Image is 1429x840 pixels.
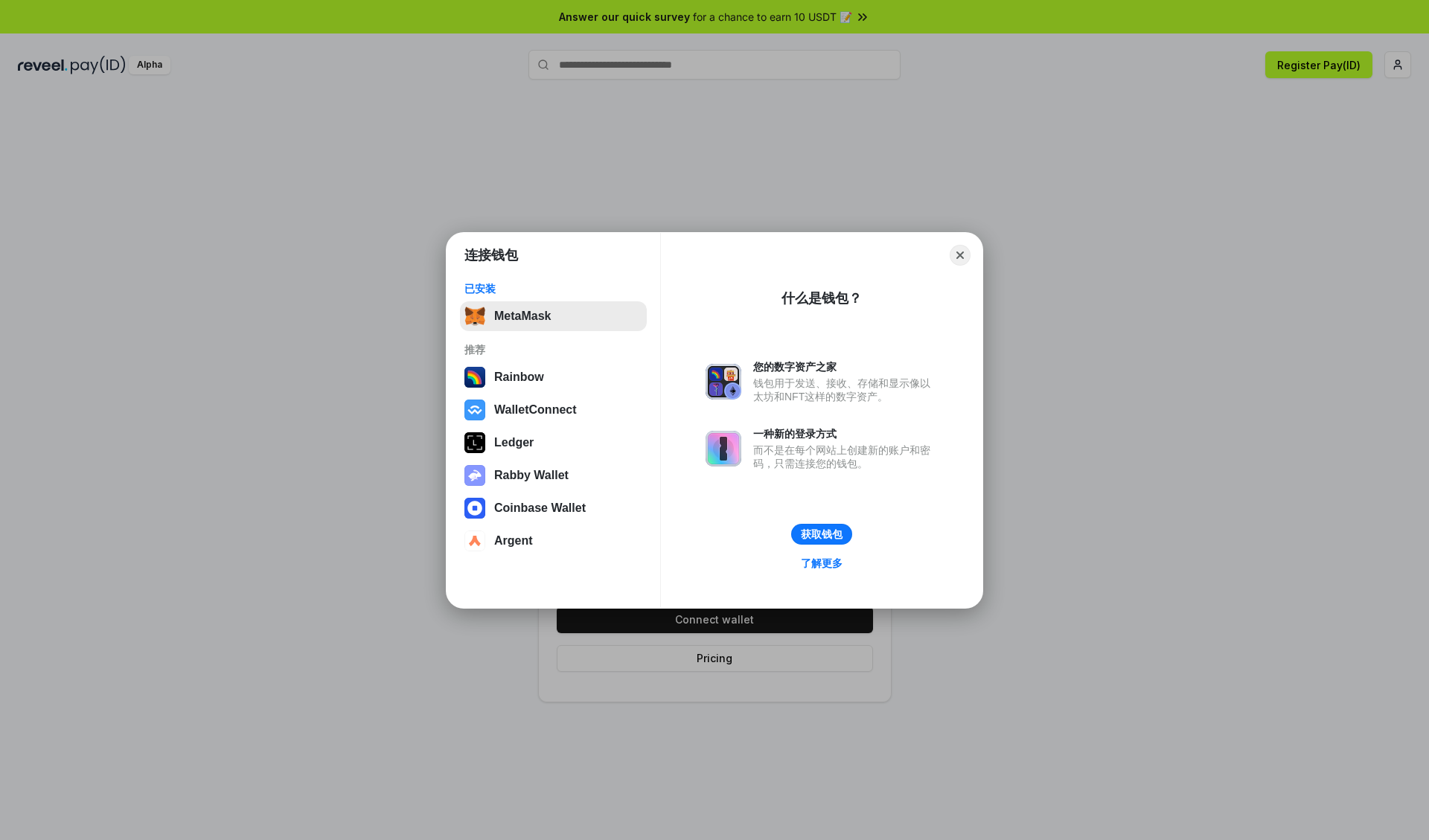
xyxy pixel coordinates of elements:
[464,498,485,519] img: svg+xml,%3Csvg%20width%3D%2228%22%20height%3D%2228%22%20viewBox%3D%220%200%2028%2028%22%20fill%3D...
[706,431,741,467] img: svg+xml,%3Csvg%20xmlns%3D%22http%3A%2F%2Fwww.w3.org%2F2000%2Fsvg%22%20fill%3D%22none%22%20viewBox...
[464,282,642,295] div: 已安装
[494,436,534,449] div: Ledger
[464,465,485,486] img: svg+xml,%3Csvg%20xmlns%3D%22http%3A%2F%2Fwww.w3.org%2F2000%2Fsvg%22%20fill%3D%22none%22%20viewBox...
[801,528,843,541] div: 获取钱包
[464,246,518,264] h1: 连接钱包
[460,362,647,392] button: Rainbow
[753,443,938,470] div: 而不是在每个网站上创建新的账户和密码，只需连接您的钱包。
[494,310,551,323] div: MetaMask
[464,306,485,327] img: svg+xml,%3Csvg%20fill%3D%22none%22%20height%3D%2233%22%20viewBox%3D%220%200%2035%2033%22%20width%...
[753,376,938,403] div: 钱包用于发送、接收、存储和显示像以太坊和NFT这样的数字资产。
[464,367,485,388] img: svg+xml,%3Csvg%20width%3D%22120%22%20height%3D%22120%22%20viewBox%3D%220%200%20120%20120%22%20fil...
[494,469,569,482] div: Rabby Wallet
[460,395,647,425] button: WalletConnect
[801,557,843,570] div: 了解更多
[460,526,647,556] button: Argent
[494,371,544,384] div: Rainbow
[460,428,647,458] button: Ledger
[753,427,938,440] div: 一种新的登录方式
[494,501,586,515] div: Coinbase Wallet
[781,289,862,307] div: 什么是钱包？
[494,534,533,548] div: Argent
[460,301,647,331] button: MetaMask
[464,343,642,356] div: 推荐
[950,245,971,266] button: Close
[464,432,485,453] img: svg+xml,%3Csvg%20xmlns%3D%22http%3A%2F%2Fwww.w3.org%2F2000%2Fsvg%22%20width%3D%2228%22%20height%3...
[464,400,485,420] img: svg+xml,%3Csvg%20width%3D%2228%22%20height%3D%2228%22%20viewBox%3D%220%200%2028%2028%22%20fill%3D...
[464,530,485,551] img: svg+xml,%3Csvg%20width%3D%2228%22%20height%3D%2228%22%20viewBox%3D%220%200%2028%2028%22%20fill%3D...
[494,403,577,417] div: WalletConnect
[706,364,741,400] img: svg+xml,%3Csvg%20xmlns%3D%22http%3A%2F%2Fwww.w3.org%2F2000%2Fsvg%22%20fill%3D%22none%22%20viewBox...
[460,493,647,523] button: Coinbase Wallet
[791,524,852,545] button: 获取钱包
[792,554,851,573] a: 了解更多
[460,461,647,490] button: Rabby Wallet
[753,360,938,373] div: 您的数字资产之家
